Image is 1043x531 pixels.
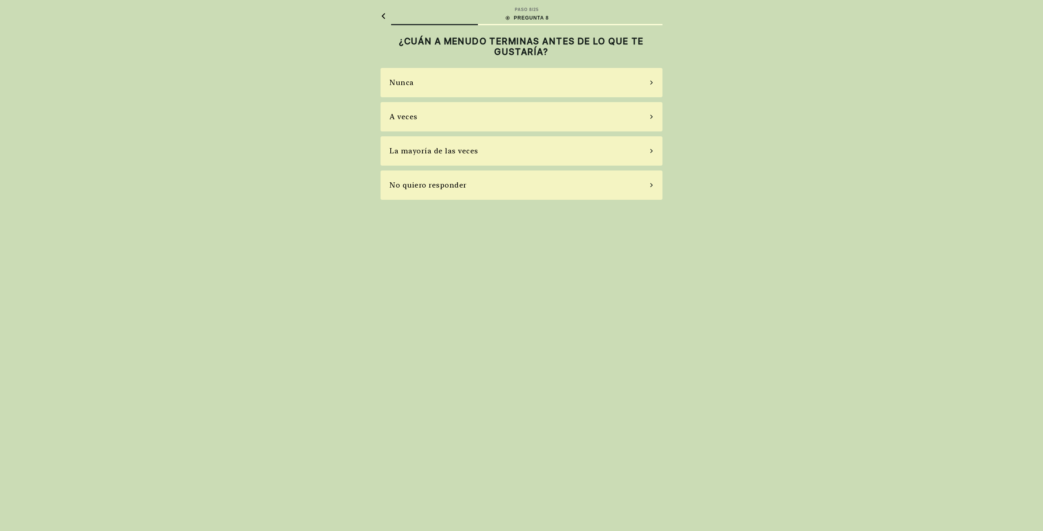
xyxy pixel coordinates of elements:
div: PASO 8 / 25 [515,7,539,13]
div: PREGUNTA 8 [505,14,549,22]
div: Nunca [389,77,414,88]
div: No quiero responder [389,179,467,190]
div: A veces [389,111,418,122]
div: La mayoría de las veces [389,145,478,156]
h2: ¿CUÁN A MENUDO TERMINAS ANTES DE LO QUE TE GUSTARÍA? [381,36,662,57]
